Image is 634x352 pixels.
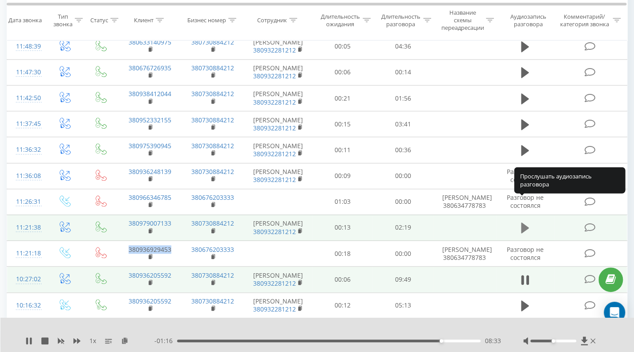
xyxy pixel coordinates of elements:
td: [PERSON_NAME] [244,163,312,189]
a: 380730884212 [191,271,234,279]
td: 00:00 [372,241,433,267]
a: 380730884212 [191,38,234,46]
span: 08:33 [485,336,501,345]
td: 00:13 [312,214,372,240]
a: 380730884212 [191,297,234,305]
div: Сотрудник [257,17,287,24]
td: [PERSON_NAME] [244,59,312,85]
div: 11:47:30 [16,64,37,81]
div: 11:48:39 [16,38,37,55]
a: 380966346785 [129,193,171,202]
span: Разговор не состоялся [507,193,544,210]
td: 01:03 [312,189,372,214]
span: 1 x [89,336,96,345]
td: [PERSON_NAME] [244,214,312,240]
a: 380730884212 [191,167,234,176]
a: 380932281212 [253,150,296,158]
a: 380676203333 [191,193,234,202]
td: 05:13 [372,292,433,318]
div: Прослушать аудиозапись разговора [514,167,625,193]
div: Статус [90,17,108,24]
td: [PERSON_NAME] [244,292,312,318]
td: 00:12 [312,292,372,318]
div: Accessibility label [440,339,443,343]
td: 00:14 [372,59,433,85]
span: Разговор не состоялся [507,245,544,262]
td: 00:18 [312,241,372,267]
td: 00:00 [372,163,433,189]
td: [PERSON_NAME] 380634778783 [433,241,496,267]
td: 09:49 [372,267,433,292]
div: Тип звонка [53,13,73,28]
div: 11:37:45 [16,115,37,133]
a: 380730884212 [191,89,234,98]
a: 380938412044 [129,89,171,98]
td: [PERSON_NAME] [244,137,312,163]
td: 00:06 [312,59,372,85]
div: 11:36:08 [16,167,37,185]
div: Open Intercom Messenger [604,302,625,323]
a: 380730884212 [191,142,234,150]
div: Дата звонка [8,17,42,24]
td: 00:36 [372,137,433,163]
div: 11:26:31 [16,193,37,210]
div: 10:16:32 [16,297,37,314]
a: 380633140975 [129,38,171,46]
div: 11:42:50 [16,89,37,107]
a: 380932281212 [253,124,296,132]
a: 380979007133 [129,219,171,227]
span: Разговор не состоялся [507,167,544,184]
td: 02:19 [372,214,433,240]
div: Длительность ожидания [320,13,360,28]
span: - 01:16 [154,336,177,345]
div: Длительность разговора [381,13,421,28]
td: [PERSON_NAME] [244,33,312,59]
td: 00:15 [312,111,372,137]
td: 03:41 [372,111,433,137]
a: 380936248139 [129,167,171,176]
a: 380932281212 [253,72,296,80]
a: 380730884212 [191,116,234,124]
a: 380932281212 [253,227,296,236]
div: Название схемы переадресации [441,9,484,32]
a: 380936205592 [129,271,171,279]
td: [PERSON_NAME] [244,85,312,111]
a: 380936205592 [129,297,171,305]
td: 00:11 [312,137,372,163]
div: 11:21:18 [16,245,37,262]
a: 380932281212 [253,98,296,106]
td: 00:06 [312,267,372,292]
td: [PERSON_NAME] [244,267,312,292]
a: 380975390945 [129,142,171,150]
a: 380730884212 [191,219,234,227]
a: 380676203333 [191,245,234,254]
div: Accessibility label [552,339,555,343]
td: 04:36 [372,33,433,59]
a: 380932281212 [253,46,296,54]
div: 10:27:02 [16,271,37,288]
div: Клиент [134,17,153,24]
a: 380932281212 [253,279,296,287]
div: Бизнес номер [187,17,226,24]
div: Комментарий/категория звонка [558,13,610,28]
td: 01:56 [372,85,433,111]
a: 380730884212 [191,64,234,72]
td: 00:09 [312,163,372,189]
div: Аудиозапись разговора [504,13,552,28]
div: 11:21:38 [16,219,37,236]
td: 00:00 [372,189,433,214]
td: [PERSON_NAME] [244,111,312,137]
a: 380936929453 [129,245,171,254]
div: 11:36:32 [16,141,37,158]
td: 00:05 [312,33,372,59]
a: 380676726935 [129,64,171,72]
td: 00:21 [312,85,372,111]
a: 380932281212 [253,175,296,184]
a: 380952332155 [129,116,171,124]
td: [PERSON_NAME] 380634778783 [433,189,496,214]
a: 380932281212 [253,305,296,313]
